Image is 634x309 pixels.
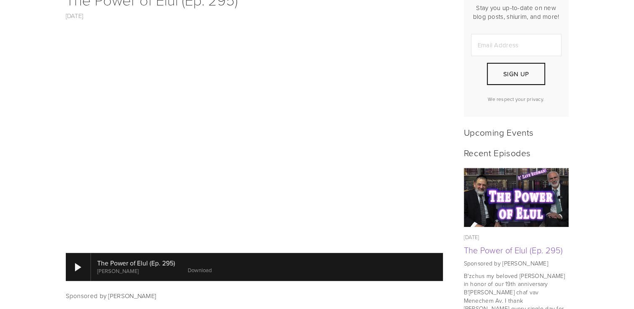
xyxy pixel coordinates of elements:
h2: Recent Episodes [464,147,569,158]
input: Email Address [471,34,562,56]
button: Sign Up [487,63,545,85]
a: [DATE] [66,11,83,20]
time: [DATE] [464,233,479,241]
p: We respect your privacy. [471,95,562,103]
a: The Power of Elul (Ep. 295) [464,244,563,256]
iframe: YouTube video player [66,31,443,243]
img: The Power of Elul (Ep. 295) [463,168,569,227]
h2: Upcoming Events [464,127,569,137]
p: Sponsored by [PERSON_NAME] [66,291,443,301]
p: Stay you up-to-date on new blog posts, shiurim, and more! [471,3,562,21]
span: Sign Up [503,70,529,78]
a: Download [188,266,212,274]
p: Sponsored by [PERSON_NAME] [464,259,569,268]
